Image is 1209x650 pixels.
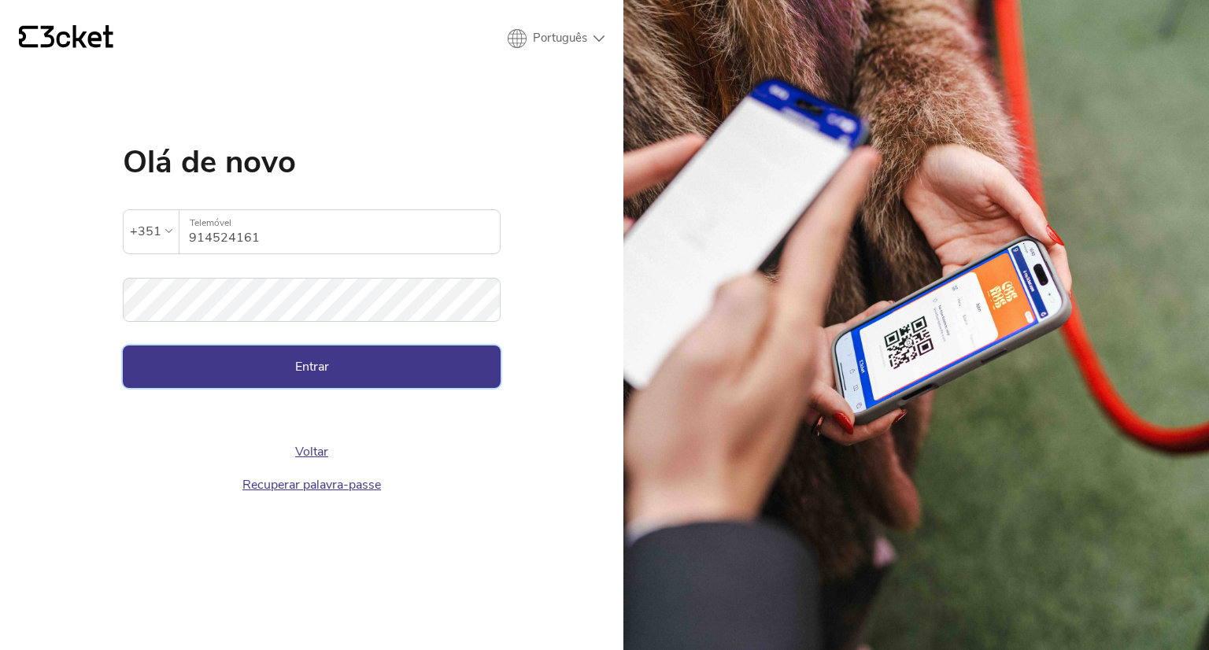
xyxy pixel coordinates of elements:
[242,476,381,493] a: Recuperar palavra-passe
[19,26,38,48] g: {' '}
[189,210,500,253] input: Telemóvel
[295,443,328,460] a: Voltar
[123,278,501,304] label: Palavra-passe
[123,146,501,178] h1: Olá de novo
[130,220,161,243] div: +351
[123,345,501,388] button: Entrar
[19,25,113,52] a: {' '}
[179,210,500,236] label: Telemóvel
